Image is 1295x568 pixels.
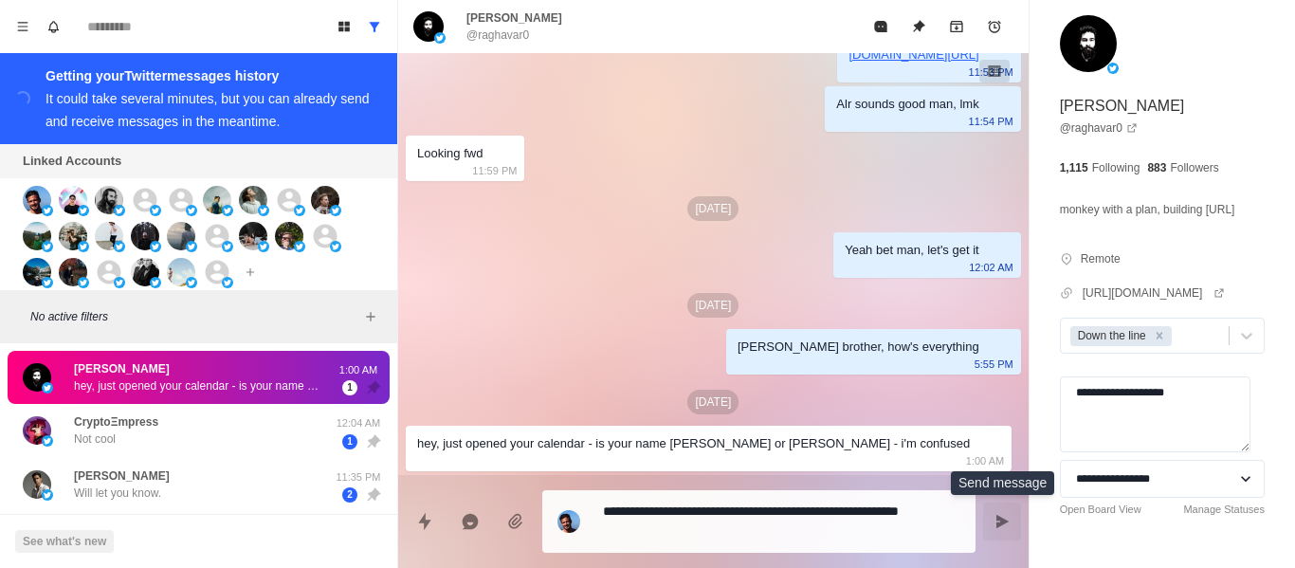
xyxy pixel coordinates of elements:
img: picture [239,222,267,250]
button: Mark as read [862,8,900,46]
div: Getting your Twitter messages history [46,64,374,87]
p: Linked Accounts [23,152,121,171]
p: Remote [1081,250,1121,267]
p: Will let you know. [74,485,161,502]
img: picture [23,258,51,286]
img: picture [23,416,51,445]
span: 2 [342,487,357,503]
img: picture [59,186,87,214]
button: Add media [497,503,535,541]
p: 1,115 [1060,159,1088,176]
div: [PERSON_NAME] brother, how's everything [738,337,979,357]
button: Show all conversations [359,11,390,42]
img: picture [131,258,159,286]
img: picture [275,222,303,250]
img: picture [1060,15,1117,72]
p: 11:53 PM [969,62,1013,82]
img: picture [42,277,53,288]
a: Open Board View [1060,502,1141,518]
p: Followers [1170,159,1218,176]
button: See what's new [15,530,114,553]
img: picture [23,470,51,499]
p: 1:00 AM [966,450,1004,471]
img: picture [222,241,233,252]
button: Add filters [359,305,382,328]
p: Following [1092,159,1140,176]
p: [DATE] [687,196,739,221]
img: picture [1107,63,1119,74]
p: [PERSON_NAME] [1060,95,1185,118]
img: picture [42,489,53,501]
img: picture [95,222,123,250]
img: picture [294,205,305,216]
img: picture [42,205,53,216]
img: picture [23,222,51,250]
p: @raghavar0 [466,27,529,44]
img: picture [150,277,161,288]
div: Yeah bet man, let's get it [845,240,978,261]
img: picture [59,222,87,250]
p: No active filters [30,308,359,325]
img: picture [150,205,161,216]
img: picture [59,258,87,286]
img: picture [23,186,51,214]
p: 12:02 AM [969,257,1012,278]
p: 883 [1147,159,1166,176]
button: Quick replies [406,503,444,541]
img: picture [330,205,341,216]
div: Looking fwd [417,143,483,164]
img: picture [258,241,269,252]
img: picture [330,241,341,252]
a: @raghavar0 [1060,119,1138,137]
p: CryptoΞmpress [74,413,158,431]
p: hey, just opened your calendar - is your name [PERSON_NAME] or [PERSON_NAME] - i'm confused [74,377,320,394]
a: Manage Statuses [1183,502,1265,518]
p: [PERSON_NAME] [466,9,562,27]
div: Alr sounds good man, lmk [836,94,978,115]
a: [DOMAIN_NAME][URL] [848,47,978,62]
img: picture [114,277,125,288]
p: [DATE] [687,390,739,414]
img: picture [131,222,159,250]
img: picture [186,241,197,252]
p: [PERSON_NAME] [74,467,170,485]
button: Notifications [38,11,68,42]
img: picture [114,205,125,216]
img: picture [42,241,53,252]
img: picture [78,241,89,252]
img: picture [95,186,123,214]
img: picture [294,241,305,252]
img: picture [167,258,195,286]
div: It could take several minutes, but you can already send and receive messages in the meantime. [46,91,370,129]
img: picture [78,277,89,288]
span: 1 [342,380,357,395]
img: picture [167,222,195,250]
p: monkey with a plan, building [URL] [1060,199,1235,220]
p: 11:54 PM [969,111,1013,132]
img: picture [42,382,53,394]
img: picture [239,186,267,214]
img: picture [311,186,339,214]
button: Send message [983,503,1021,541]
div: Remove Down the line [1149,326,1170,346]
button: Menu [8,11,38,42]
div: Down the line [1072,326,1149,346]
div: hey, just opened your calendar - is your name [PERSON_NAME] or [PERSON_NAME] - i'm confused [417,433,970,454]
img: picture [42,435,53,447]
img: picture [186,205,197,216]
img: picture [78,205,89,216]
p: 11:35 PM [335,469,382,486]
button: Archive [938,8,976,46]
p: [DATE] [687,293,739,318]
p: 5:55 PM [975,354,1013,375]
button: Unpin [900,8,938,46]
img: picture [203,186,231,214]
img: picture [222,205,233,216]
span: 1 [342,434,357,449]
p: [PERSON_NAME] [74,360,170,377]
img: picture [258,205,269,216]
a: [URL][DOMAIN_NAME] [1083,284,1226,302]
img: picture [23,363,51,392]
p: 12:04 AM [335,415,382,431]
img: picture [150,241,161,252]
